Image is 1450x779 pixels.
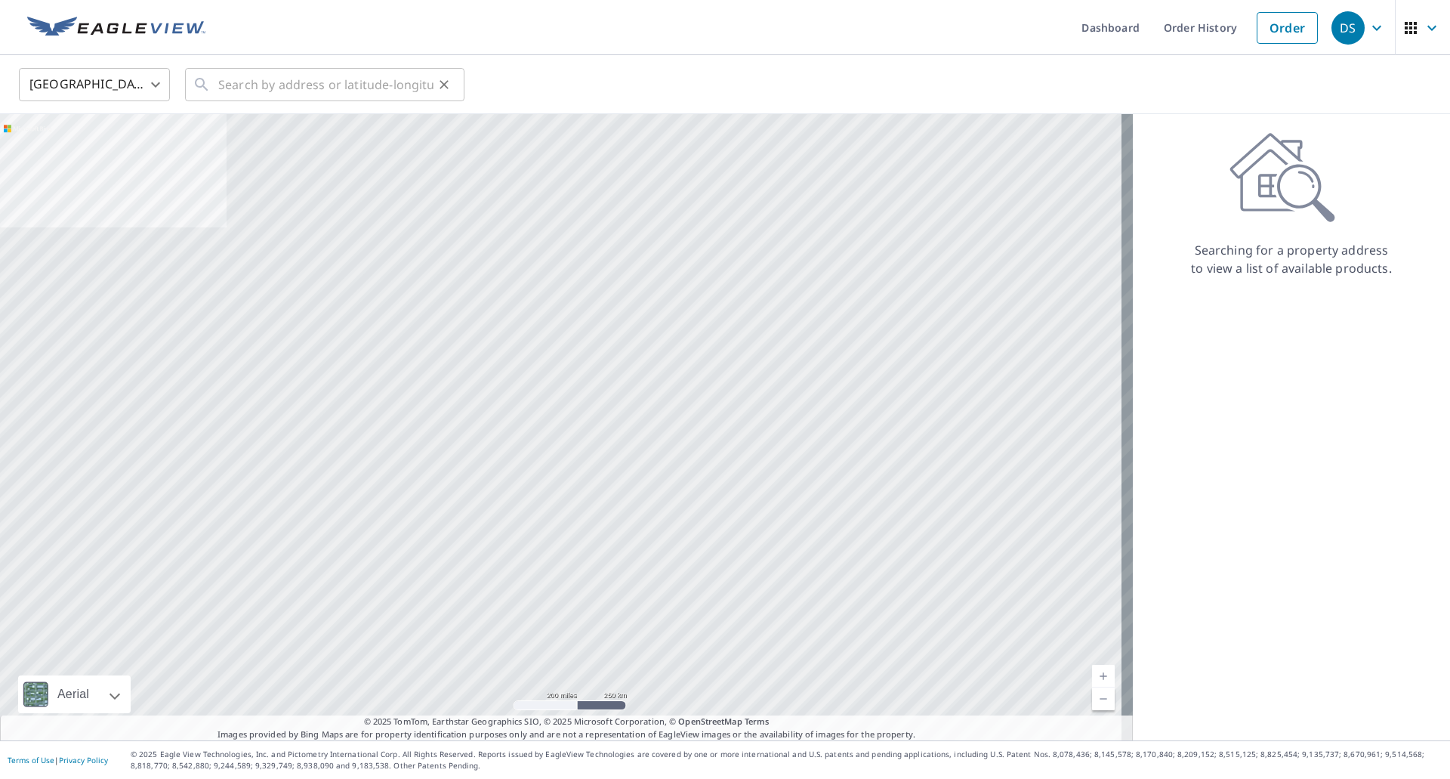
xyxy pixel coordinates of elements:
[8,756,108,765] p: |
[1092,688,1115,710] a: Current Level 5, Zoom Out
[1190,241,1393,277] p: Searching for a property address to view a list of available products.
[27,17,205,39] img: EV Logo
[59,755,108,765] a: Privacy Policy
[18,675,131,713] div: Aerial
[1257,12,1318,44] a: Order
[1092,665,1115,688] a: Current Level 5, Zoom In
[8,755,54,765] a: Terms of Use
[1331,11,1365,45] div: DS
[19,63,170,106] div: [GEOGRAPHIC_DATA]
[131,749,1442,771] p: © 2025 Eagle View Technologies, Inc. and Pictometry International Corp. All Rights Reserved. Repo...
[53,675,94,713] div: Aerial
[433,74,455,95] button: Clear
[678,716,742,727] a: OpenStreetMap
[745,716,770,727] a: Terms
[218,63,433,106] input: Search by address or latitude-longitude
[364,716,770,728] span: © 2025 TomTom, Earthstar Geographics SIO, © 2025 Microsoft Corporation, ©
